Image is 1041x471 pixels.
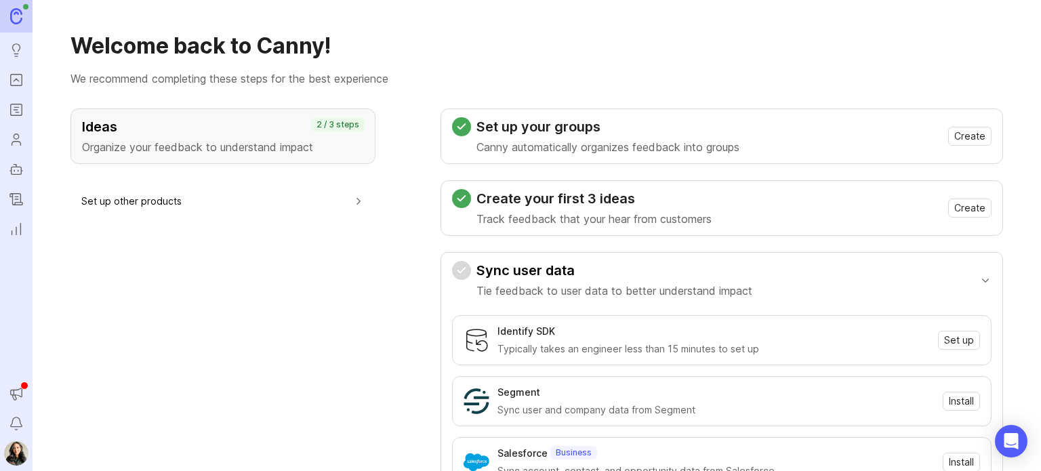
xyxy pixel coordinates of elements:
[995,425,1027,457] div: Open Intercom Messenger
[476,283,752,299] p: Tie feedback to user data to better understand impact
[4,441,28,466] img: Ysabelle Eugenio
[4,127,28,152] a: Users
[476,189,712,208] h3: Create your first 3 ideas
[497,324,555,339] div: Identify SDK
[452,253,992,307] button: Sync user dataTie feedback to user data to better understand impact
[497,403,935,417] div: Sync user and company data from Segment
[4,187,28,211] a: Changelog
[943,392,980,411] button: Install
[317,119,359,130] p: 2 / 3 steps
[938,331,980,350] button: Set up
[4,38,28,62] a: Ideas
[82,139,364,155] p: Organize your feedback to understand impact
[476,211,712,227] p: Track feedback that your hear from customers
[948,199,992,218] button: Create
[10,8,22,24] img: Canny Home
[497,446,548,461] div: Salesforce
[954,129,985,143] span: Create
[497,342,930,356] div: Typically takes an engineer less than 15 minutes to set up
[476,261,752,280] h3: Sync user data
[4,68,28,92] a: Portal
[476,117,739,136] h3: Set up your groups
[4,157,28,182] a: Autopilot
[70,33,1003,60] h1: Welcome back to Canny!
[954,201,985,215] span: Create
[948,127,992,146] button: Create
[4,98,28,122] a: Roadmaps
[4,411,28,436] button: Notifications
[464,388,489,414] img: Segment
[944,333,974,347] span: Set up
[476,139,739,155] p: Canny automatically organizes feedback into groups
[82,117,364,136] h3: Ideas
[497,385,540,400] div: Segment
[4,217,28,241] a: Reporting
[4,382,28,406] button: Announcements
[70,70,1003,87] p: We recommend completing these steps for the best experience
[949,394,974,408] span: Install
[464,327,489,353] img: Identify SDK
[70,108,375,164] button: IdeasOrganize your feedback to understand impact2 / 3 steps
[556,447,592,458] p: Business
[81,186,365,216] button: Set up other products
[949,455,974,469] span: Install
